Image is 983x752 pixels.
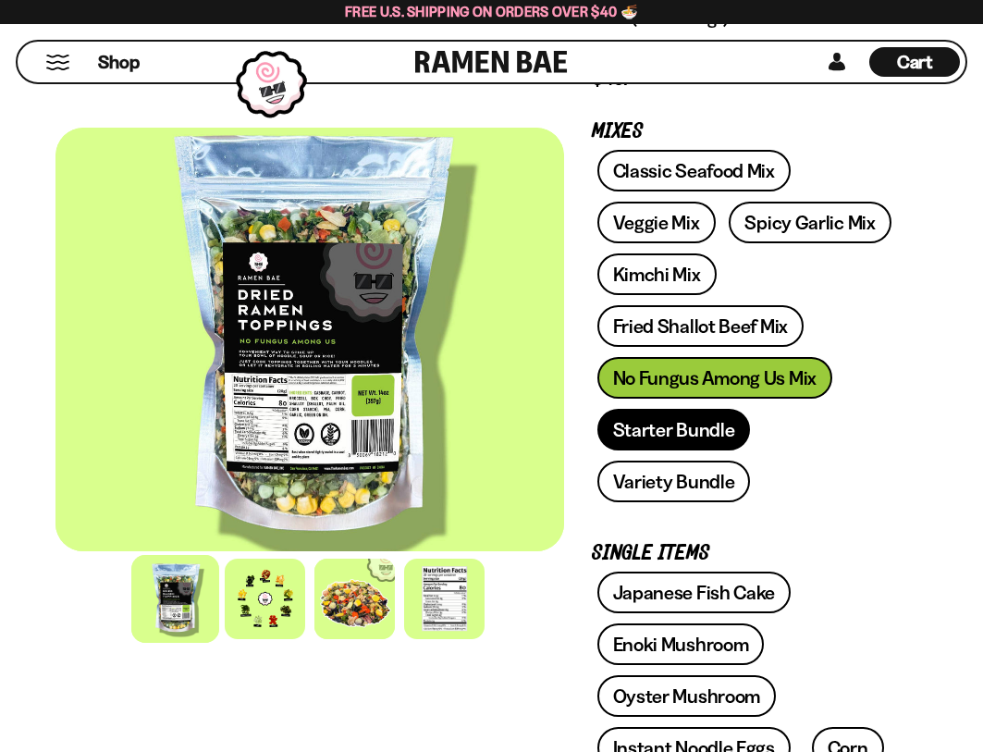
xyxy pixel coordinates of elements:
a: Veggie Mix [597,202,716,243]
button: Mobile Menu Trigger [45,55,70,70]
p: Single Items [592,545,900,562]
span: Free U.S. Shipping on Orders over $40 🍜 [345,3,638,20]
a: Classic Seafood Mix [597,150,791,191]
a: Shop [98,47,140,77]
a: Kimchi Mix [597,253,717,295]
div: Cart [869,42,960,82]
a: Starter Bundle [597,409,751,450]
a: Variety Bundle [597,461,751,502]
p: Mixes [592,123,900,141]
span: Shop [98,50,140,75]
span: Cart [897,51,933,73]
a: Spicy Garlic Mix [729,202,891,243]
a: Fried Shallot Beef Mix [597,305,804,347]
